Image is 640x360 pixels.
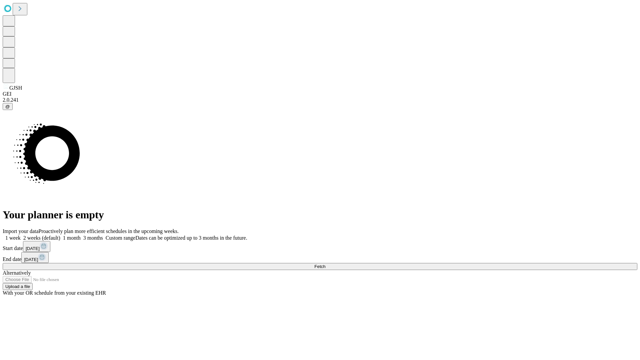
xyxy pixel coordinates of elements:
span: @ [5,104,10,109]
span: 2 weeks (default) [23,235,60,241]
button: @ [3,103,13,110]
span: Custom range [106,235,135,241]
span: 1 week [5,235,21,241]
span: Import your data [3,228,39,234]
div: Start date [3,241,637,252]
div: 2.0.241 [3,97,637,103]
span: GJSH [9,85,22,91]
span: 1 month [63,235,81,241]
div: GEI [3,91,637,97]
button: Upload a file [3,283,33,290]
span: Fetch [314,264,325,269]
button: Fetch [3,263,637,270]
span: Alternatively [3,270,31,276]
span: With your OR schedule from your existing EHR [3,290,106,296]
span: [DATE] [26,246,40,251]
div: End date [3,252,637,263]
span: Dates can be optimized up to 3 months in the future. [135,235,247,241]
button: [DATE] [21,252,49,263]
span: 3 months [83,235,103,241]
span: [DATE] [24,257,38,262]
button: [DATE] [23,241,50,252]
h1: Your planner is empty [3,209,637,221]
span: Proactively plan more efficient schedules in the upcoming weeks. [39,228,179,234]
